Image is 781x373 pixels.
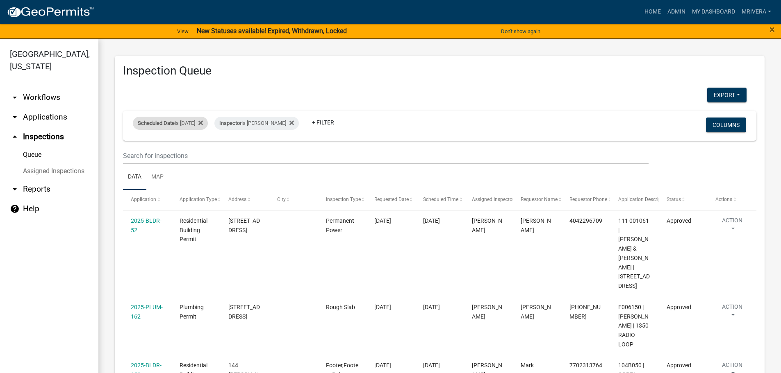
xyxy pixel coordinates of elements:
[708,190,756,210] datatable-header-cell: Actions
[123,147,649,164] input: Search for inspections
[269,190,318,210] datatable-header-cell: City
[228,217,260,233] span: 321 SCUFFLEBORO RD
[770,25,775,34] button: Close
[667,217,691,224] span: Approved
[326,217,354,233] span: Permanent Power
[10,184,20,194] i: arrow_drop_down
[131,217,162,233] a: 2025-BLDR-52
[472,304,502,320] span: Michele Rivera
[221,190,269,210] datatable-header-cell: Address
[667,304,691,310] span: Approved
[123,190,172,210] datatable-header-cell: Application
[219,120,241,126] span: Inspector
[423,197,458,202] span: Scheduled Time
[214,117,299,130] div: is [PERSON_NAME]
[521,217,551,233] span: Haley Boling
[738,4,774,20] a: mrivera
[641,4,664,20] a: Home
[618,217,650,289] span: 111 001061 | BOLING BRADY & HALEY | 321 SCUFFLEBORO RD
[706,118,746,132] button: Columns
[423,303,456,312] div: [DATE]
[618,197,670,202] span: Application Description
[374,304,391,310] span: 08/18/2025
[569,197,607,202] span: Requestor Phone
[174,25,192,38] a: View
[228,197,246,202] span: Address
[707,88,747,102] button: Export
[770,24,775,35] span: ×
[367,190,415,210] datatable-header-cell: Requested Date
[423,216,456,226] div: [DATE]
[326,304,355,310] span: Rough Slab
[569,362,602,368] span: 7702313764
[472,197,514,202] span: Assigned Inspector
[521,197,558,202] span: Requestor Name
[472,217,502,233] span: Michele Rivera
[659,190,708,210] datatable-header-cell: Status
[374,362,391,368] span: 08/15/2025
[715,197,732,202] span: Actions
[689,4,738,20] a: My Dashboard
[618,304,649,348] span: E006150 | David James Pollack | 1350 RADIO LOOP
[715,216,749,237] button: Action
[374,197,409,202] span: Requested Date
[123,64,756,78] h3: Inspection Queue
[180,304,204,320] span: Plumbing Permit
[172,190,221,210] datatable-header-cell: Application Type
[180,217,207,243] span: Residential Building Permit
[664,4,689,20] a: Admin
[277,197,286,202] span: City
[180,197,217,202] span: Application Type
[521,304,551,320] span: David Pollack
[423,361,456,370] div: [DATE]
[10,132,20,142] i: arrow_drop_up
[133,117,208,130] div: is [DATE]
[610,190,659,210] datatable-header-cell: Application Description
[562,190,610,210] datatable-header-cell: Requestor Phone
[569,304,601,320] span: 478-397-0350
[498,25,544,38] button: Don't show again
[715,303,749,323] button: Action
[318,190,367,210] datatable-header-cell: Inspection Type
[464,190,513,210] datatable-header-cell: Assigned Inspector
[10,112,20,122] i: arrow_drop_down
[569,217,602,224] span: 4042296709
[10,204,20,214] i: help
[138,120,175,126] span: Scheduled Date
[667,197,681,202] span: Status
[374,217,391,224] span: 08/15/2025
[131,197,156,202] span: Application
[146,164,168,190] a: Map
[305,115,341,130] a: + Filter
[10,93,20,102] i: arrow_drop_down
[326,197,361,202] span: Inspection Type
[131,304,163,320] a: 2025-PLUM-162
[123,164,146,190] a: Data
[513,190,562,210] datatable-header-cell: Requestor Name
[197,27,347,35] strong: New Statuses available! Expired, Withdrawn, Locked
[521,362,534,368] span: Mark
[415,190,464,210] datatable-header-cell: Scheduled Time
[667,362,691,368] span: Approved
[228,304,260,320] span: 201 E SUMTER ST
